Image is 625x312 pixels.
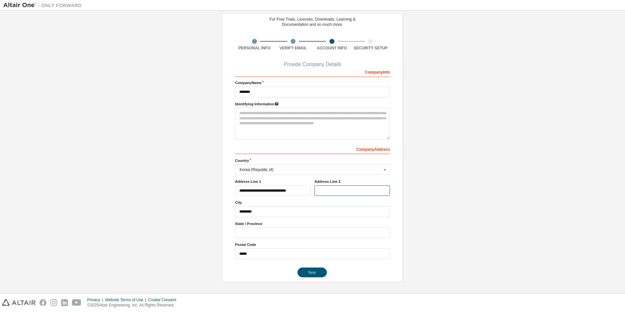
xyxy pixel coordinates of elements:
[235,80,390,85] label: Company Name
[351,45,390,51] div: Security Setup
[87,297,105,303] div: Privacy
[105,297,148,303] div: Website Terms of Use
[72,299,81,306] img: youtube.svg
[3,2,85,9] img: Altair One
[50,299,57,306] img: instagram.svg
[297,268,327,277] button: Next
[61,299,68,306] img: linkedin.svg
[274,45,313,51] div: Verify Email
[235,66,390,77] div: Company Info
[235,200,390,205] label: City
[2,299,36,306] img: altair_logo.svg
[235,101,390,107] label: Please provide any information that will help our support team identify your company. Email and n...
[235,158,390,163] label: Country
[148,297,180,303] div: Cookie Consent
[235,221,390,226] label: State / Province
[40,299,46,306] img: facebook.svg
[235,45,274,51] div: Personal Info
[235,62,390,66] div: Provide Company Details
[314,179,390,184] label: Address Line 2
[235,179,311,184] label: Address Line 1
[235,144,390,154] div: Company Address
[270,17,356,27] div: For Free Trials, Licenses, Downloads, Learning & Documentation and so much more.
[235,242,390,247] label: Postal Code
[87,303,180,308] p: © 2025 Altair Engineering, Inc. All Rights Reserved.
[240,168,382,172] div: Korea (Republic of)
[312,45,351,51] div: Account Info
